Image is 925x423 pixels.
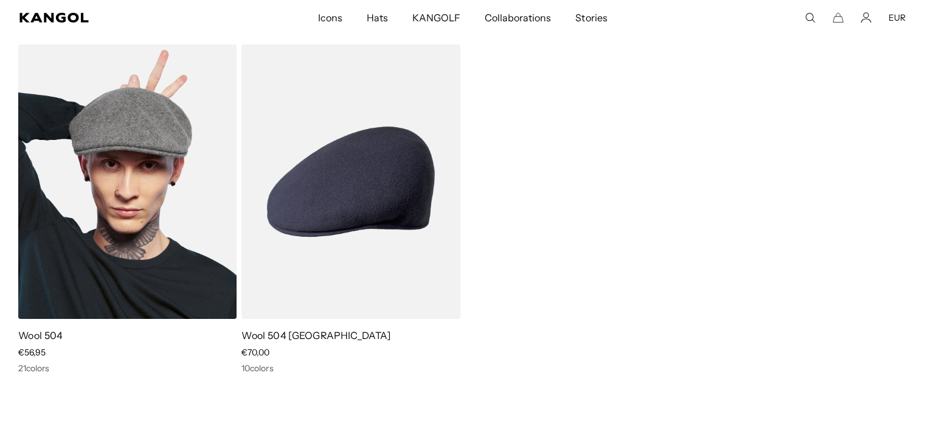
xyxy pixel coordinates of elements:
img: Wool 504 [18,44,237,319]
summary: Search here [805,12,816,23]
img: Wool 504 USA [241,44,460,319]
a: Kangol [19,13,210,23]
a: Account [861,12,871,23]
div: 21 colors [18,363,237,374]
span: €70,00 [241,347,269,358]
a: Wool 504 [GEOGRAPHIC_DATA] [241,329,390,341]
span: €56,95 [18,347,46,358]
button: EUR [889,12,906,23]
a: Wool 504 [18,329,63,341]
div: 10 colors [241,363,460,374]
button: Cart [833,12,844,23]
